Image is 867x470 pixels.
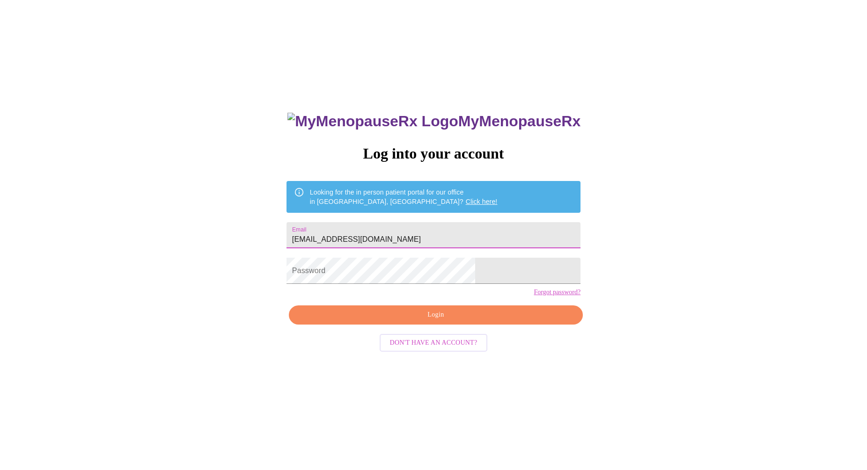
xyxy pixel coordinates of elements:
[310,184,498,210] div: Looking for the in person patient portal for our office in [GEOGRAPHIC_DATA], [GEOGRAPHIC_DATA]?
[377,338,490,346] a: Don't have an account?
[300,309,572,321] span: Login
[287,113,580,130] h3: MyMenopauseRx
[534,289,580,296] a: Forgot password?
[380,334,488,352] button: Don't have an account?
[466,198,498,205] a: Click here!
[287,145,580,162] h3: Log into your account
[390,337,478,349] span: Don't have an account?
[289,305,583,325] button: Login
[287,113,458,130] img: MyMenopauseRx Logo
